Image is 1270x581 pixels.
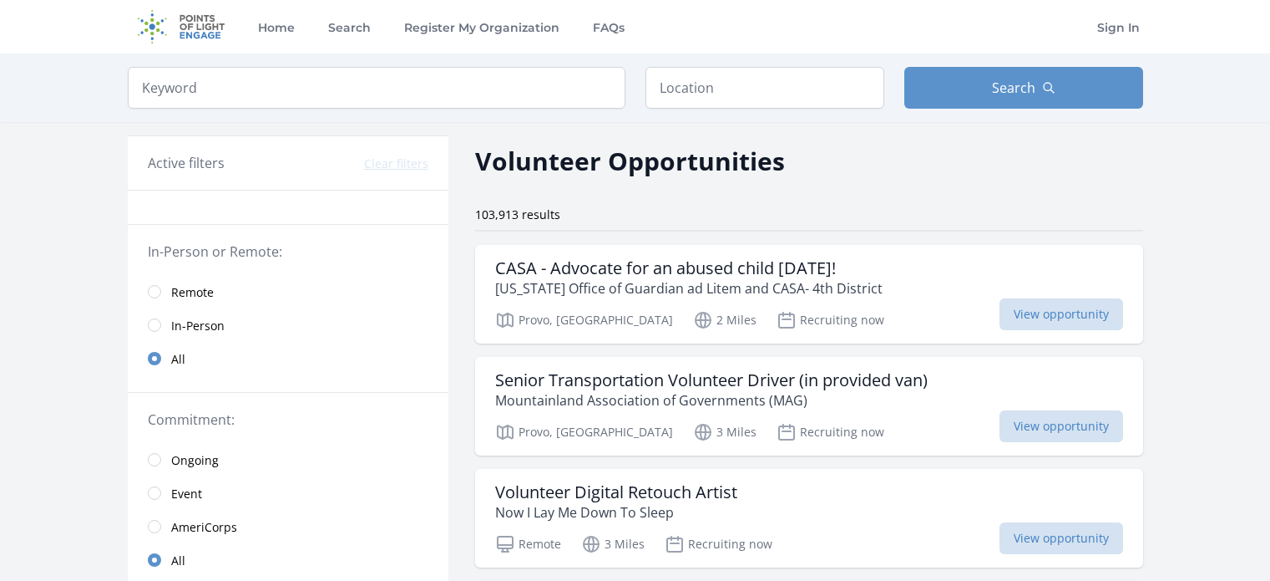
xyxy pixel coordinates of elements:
[171,318,225,334] span: In-Person
[693,310,756,330] p: 2 Miles
[128,443,448,477] a: Ongoing
[495,482,737,502] h3: Volunteer Digital Retouch Artist
[128,477,448,510] a: Event
[495,502,737,522] p: Now I Lay Me Down To Sleep
[128,308,448,342] a: In-Person
[581,534,645,554] p: 3 Miles
[495,534,561,554] p: Remote
[495,258,883,278] h3: CASA - Advocate for an abused child [DATE]!
[665,534,772,554] p: Recruiting now
[475,142,785,180] h2: Volunteer Opportunities
[128,510,448,543] a: AmeriCorps
[475,357,1143,456] a: Senior Transportation Volunteer Driver (in provided van) Mountainland Association of Governments ...
[128,275,448,308] a: Remote
[148,153,225,173] h3: Active filters
[992,78,1035,98] span: Search
[128,342,448,375] a: All
[171,486,202,502] span: Event
[495,390,928,410] p: Mountainland Association of Governments (MAG)
[495,370,928,390] h3: Senior Transportation Volunteer Driver (in provided van)
[475,469,1143,568] a: Volunteer Digital Retouch Artist Now I Lay Me Down To Sleep Remote 3 Miles Recruiting now View op...
[128,67,625,109] input: Keyword
[148,410,428,430] legend: Commitment:
[904,67,1143,109] button: Search
[148,242,428,262] legend: In-Person or Remote:
[171,284,214,301] span: Remote
[495,310,673,330] p: Provo, [GEOGRAPHIC_DATA]
[693,422,756,442] p: 3 Miles
[475,206,560,222] span: 103,913 results
[999,298,1123,330] span: View opportunity
[495,278,883,298] p: [US_STATE] Office of Guardian ad Litem and CASA- 4th District
[171,553,185,569] span: All
[171,351,185,368] span: All
[777,422,884,442] p: Recruiting now
[364,155,428,172] button: Clear filters
[999,522,1123,554] span: View opportunity
[999,410,1123,442] span: View opportunity
[171,519,237,536] span: AmeriCorps
[475,245,1143,344] a: CASA - Advocate for an abused child [DATE]! [US_STATE] Office of Guardian ad Litem and CASA- 4th ...
[645,67,884,109] input: Location
[128,543,448,577] a: All
[495,422,673,442] p: Provo, [GEOGRAPHIC_DATA]
[171,452,219,469] span: Ongoing
[777,310,884,330] p: Recruiting now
